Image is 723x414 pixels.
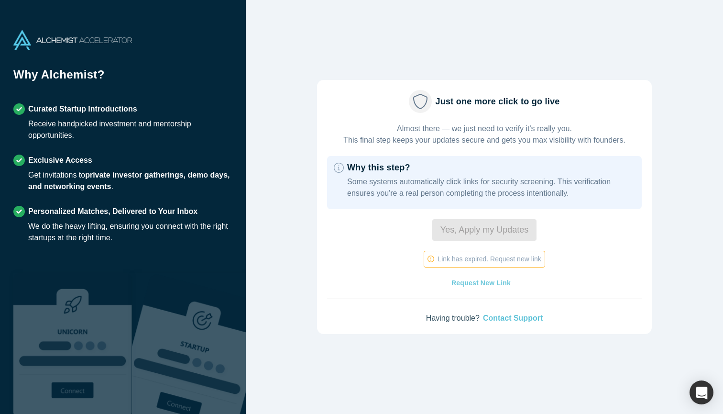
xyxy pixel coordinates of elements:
p: Having trouble? [327,313,642,324]
div: We do the heavy lifting, ensuring you connect with the right startups at the right time. [28,221,232,244]
img: Prism AI [132,273,251,414]
div: Get invitations to . [28,169,232,192]
b: private investor gatherings, demo days, and networking events [28,171,230,190]
h2: Why this step? [347,163,635,173]
strong: Curated Startup Introductions [28,105,137,113]
button: Request New Link [441,278,521,289]
strong: Personalized Matches, Delivered to Your Inbox [28,207,197,215]
h2: Just one more click to go live [435,97,559,107]
img: Robust Technologies [13,273,132,414]
h1: Why Alchemist? [13,66,232,90]
div: Receive handpicked investment and mentorship opportunities. [28,118,232,141]
button: Yes, Apply my Updates [432,219,537,241]
img: Alchemist Accelerator Logo [13,30,132,50]
div: Link has expired. Request new link [424,251,545,268]
p: Almost there — we just need to verify it's really you. This final step keeps your updates secure ... [327,123,642,146]
a: Contact Support [483,313,543,324]
strong: Exclusive Access [28,156,92,164]
p: Some systems automatically click links for security screening. This verification ensures you're a... [347,176,635,199]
